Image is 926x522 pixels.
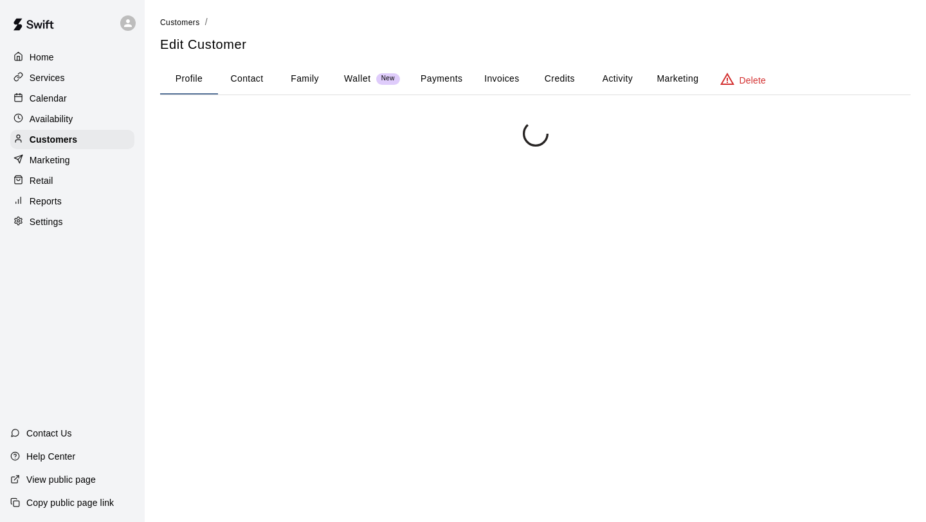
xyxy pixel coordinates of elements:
p: Calendar [30,92,67,105]
button: Family [276,64,334,94]
p: Reports [30,195,62,208]
a: Availability [10,109,134,129]
a: Calendar [10,89,134,108]
a: Services [10,68,134,87]
button: Marketing [646,64,709,94]
span: New [376,75,400,83]
button: Activity [588,64,646,94]
p: Home [30,51,54,64]
a: Settings [10,212,134,231]
a: Home [10,48,134,67]
div: basic tabs example [160,64,911,94]
p: Marketing [30,154,70,166]
p: Wallet [344,72,371,85]
li: / [205,15,208,29]
p: Customers [30,133,77,146]
p: View public page [26,473,96,486]
a: Marketing [10,150,134,170]
button: Payments [410,64,473,94]
p: Copy public page link [26,496,114,509]
p: Settings [30,215,63,228]
p: Delete [740,74,766,87]
button: Invoices [473,64,531,94]
h5: Edit Customer [160,36,911,53]
p: Services [30,71,65,84]
p: Help Center [26,450,75,463]
button: Credits [531,64,588,94]
button: Contact [218,64,276,94]
p: Retail [30,174,53,187]
p: Availability [30,113,73,125]
p: Contact Us [26,427,72,440]
span: Customers [160,18,200,27]
a: Retail [10,171,134,190]
a: Reports [10,192,134,211]
button: Profile [160,64,218,94]
nav: breadcrumb [160,15,911,30]
a: Customers [10,130,134,149]
a: Customers [160,17,200,27]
